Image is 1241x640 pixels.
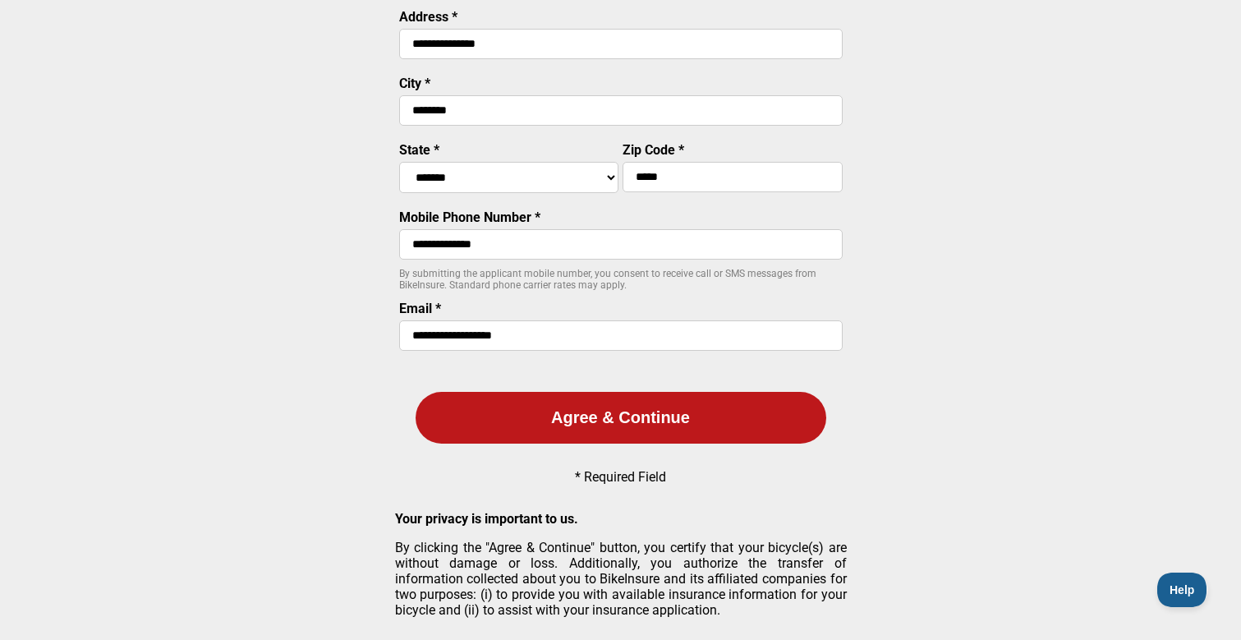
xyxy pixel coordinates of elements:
button: Agree & Continue [416,392,826,444]
label: Email * [399,301,441,316]
strong: Your privacy is important to us. [395,511,578,527]
p: * Required Field [575,469,666,485]
label: Mobile Phone Number * [399,209,540,225]
label: State * [399,142,439,158]
label: Zip Code * [623,142,684,158]
label: Address * [399,9,457,25]
p: By clicking the "Agree & Continue" button, you certify that your bicycle(s) are without damage or... [395,540,847,618]
p: By submitting the applicant mobile number, you consent to receive call or SMS messages from BikeI... [399,268,843,291]
iframe: Toggle Customer Support [1157,573,1208,607]
label: City * [399,76,430,91]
